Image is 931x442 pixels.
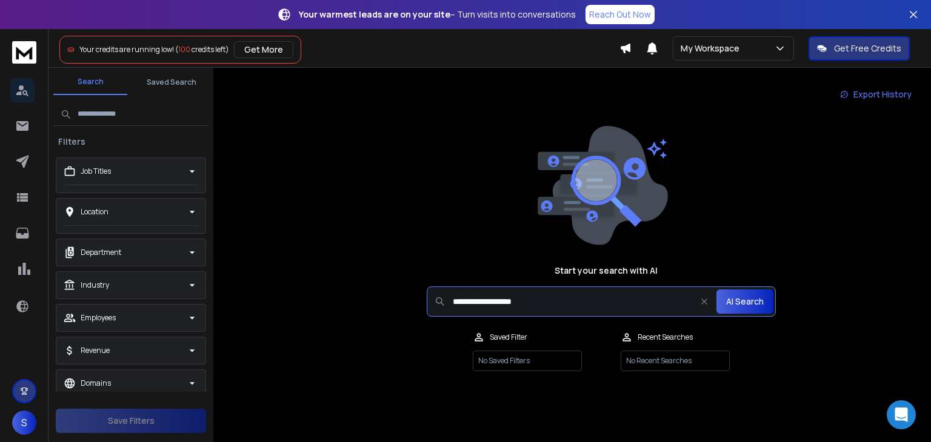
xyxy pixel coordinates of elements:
[887,400,916,429] div: Open Intercom Messenger
[681,42,744,54] p: My Workspace
[53,70,127,95] button: Search
[12,411,36,435] button: S
[830,82,921,107] a: Export History
[79,44,174,54] span: Your credits are running low!
[535,126,668,245] img: image
[809,36,910,61] button: Get Free Credits
[299,8,576,21] p: – Turn visits into conversations
[81,280,109,290] p: Industry
[638,332,693,342] p: Recent Searches
[589,8,651,21] p: Reach Out Now
[716,289,773,314] button: AI Search
[234,41,293,58] button: Get More
[135,70,209,94] button: Saved Search
[175,44,229,54] span: ( credits left)
[53,136,90,148] h3: Filters
[586,5,655,24] a: Reach Out Now
[490,332,527,342] p: Saved Filter
[178,44,190,54] span: 100
[555,265,658,277] h1: Start your search with AI
[12,41,36,64] img: logo
[81,346,110,355] p: Revenue
[81,378,111,388] p: Domains
[834,42,901,54] p: Get Free Credits
[621,351,730,371] p: No Recent Searches
[81,207,108,217] p: Location
[81,248,121,257] p: Department
[81,313,116,323] p: Employees
[473,351,582,371] p: No Saved Filters
[81,167,111,176] p: Job Titles
[299,8,450,20] strong: Your warmest leads are on your site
